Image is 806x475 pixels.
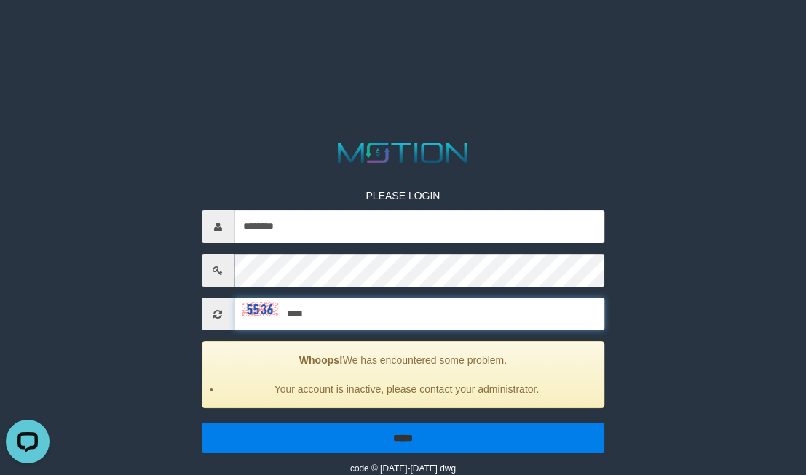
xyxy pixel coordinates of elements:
[6,6,50,49] button: Open LiveChat chat widget
[242,303,278,317] img: captcha
[350,463,456,474] small: code © [DATE]-[DATE] dwg
[202,341,605,408] div: We has encountered some problem.
[333,139,474,167] img: MOTION_logo.png
[221,382,593,396] li: Your account is inactive, please contact your administrator.
[299,354,343,366] strong: Whoops!
[202,188,605,203] p: PLEASE LOGIN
